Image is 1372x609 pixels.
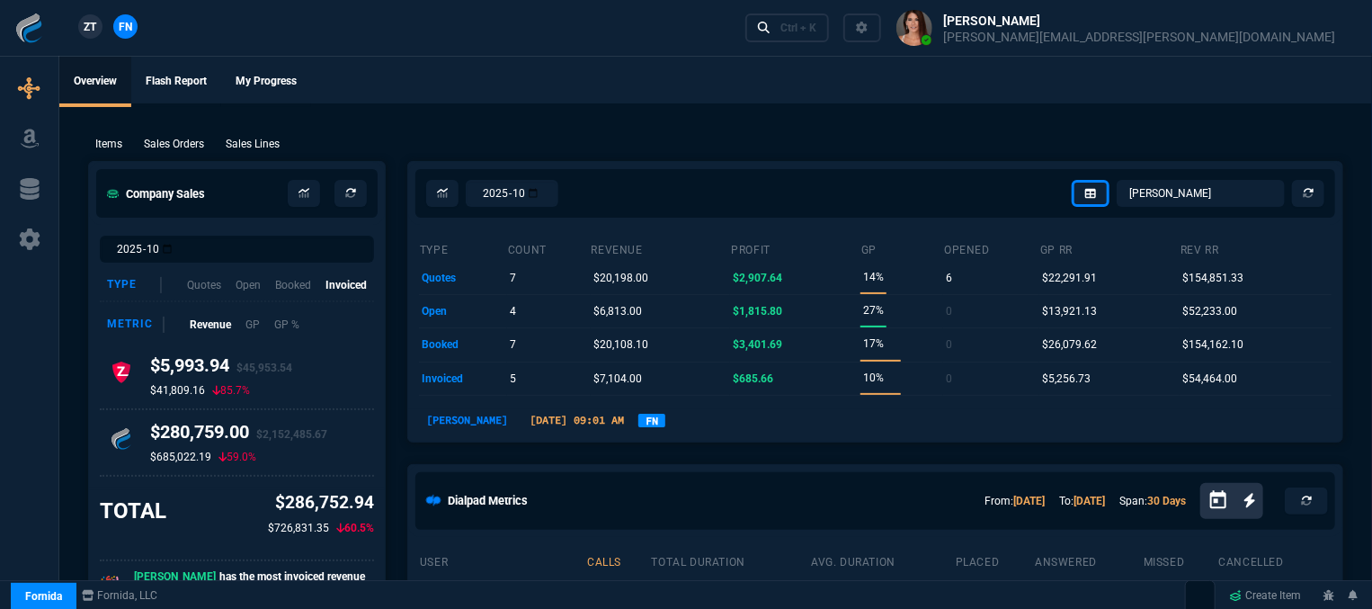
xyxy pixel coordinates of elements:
[946,265,952,291] p: 6
[734,299,783,324] p: $1,815.80
[510,265,516,291] p: 7
[593,332,648,357] p: $20,108.10
[1042,299,1097,324] p: $13,921.13
[510,366,516,391] p: 5
[651,548,811,573] th: total duration
[100,572,120,597] p: 🎉
[448,492,528,509] h5: Dialpad Metrics
[589,576,647,601] p: 272
[1147,495,1186,507] a: 30 Days
[419,261,507,294] td: quotes
[593,366,642,391] p: $7,104.00
[1042,366,1091,391] p: $5,256.73
[1182,265,1243,291] p: $154,851.33
[150,354,292,383] h4: $5,993.94
[946,332,952,357] p: 0
[268,520,329,536] p: $726,831.35
[730,236,860,261] th: Profit
[1182,366,1237,391] p: $54,464.00
[946,299,952,324] p: 0
[958,576,1031,601] p: 197
[1034,548,1143,573] th: answered
[510,299,516,324] p: 4
[226,136,280,152] p: Sales Lines
[221,57,311,107] a: My Progress
[218,450,256,464] p: 59.0%
[654,576,807,601] p: 2h 15m
[955,548,1034,573] th: placed
[1182,332,1243,357] p: $154,162.10
[734,332,783,357] p: $3,401.69
[863,331,884,356] p: 17%
[1180,236,1332,261] th: Rev RR
[131,57,221,107] a: Flash Report
[1042,265,1097,291] p: $22,291.91
[1039,236,1180,261] th: GP RR
[586,548,650,573] th: calls
[1119,493,1186,509] p: Span:
[150,383,205,398] p: $41,809.16
[419,362,507,395] td: invoiced
[419,328,507,362] td: booked
[510,332,516,357] p: 7
[984,493,1045,509] p: From:
[144,136,204,152] p: Sales Orders
[593,265,648,291] p: $20,198.00
[245,317,260,333] p: GP
[1042,332,1097,357] p: $26,079.62
[419,294,507,327] td: open
[1074,495,1105,507] a: [DATE]
[134,569,374,601] p: has the most invoiced revenue this month.
[1207,488,1243,514] button: Open calendar
[336,520,374,536] p: 60.5%
[59,57,131,107] a: Overview
[419,236,507,261] th: type
[422,576,584,601] p: [PERSON_NAME]
[150,450,211,464] p: $685,022.19
[1059,493,1105,509] p: To:
[107,317,165,333] div: Metric
[734,366,774,391] p: $685.66
[236,277,261,293] p: Open
[100,497,166,524] h3: TOTAL
[419,412,515,428] p: [PERSON_NAME]
[274,317,299,333] p: GP %
[212,383,250,398] p: 85.7%
[190,317,231,333] p: Revenue
[107,277,162,293] div: Type
[863,365,884,390] p: 10%
[1223,582,1309,609] a: Create Item
[85,19,97,35] span: ZT
[187,277,221,293] p: Quotes
[734,265,783,291] p: $2,907.64
[591,236,731,261] th: revenue
[1037,576,1139,601] p: 1
[946,366,952,391] p: 0
[95,136,122,152] p: Items
[275,277,311,293] p: Booked
[1218,548,1332,573] th: cancelled
[268,490,374,516] p: $286,752.94
[813,576,951,601] p: 41s
[1182,299,1237,324] p: $52,233.00
[256,428,327,441] span: $2,152,485.67
[134,570,216,585] span: [PERSON_NAME]
[150,421,327,450] h4: $280,759.00
[107,185,205,202] h5: Company Sales
[236,362,292,374] span: $45,953.54
[863,298,884,323] p: 27%
[780,21,816,35] div: Ctrl + K
[419,548,586,573] th: user
[325,277,367,293] p: Invoiced
[943,236,1039,261] th: opened
[860,236,943,261] th: GP
[1013,495,1045,507] a: [DATE]
[638,414,665,427] a: FN
[810,548,955,573] th: avg. duration
[76,587,164,604] a: msbcCompanyName
[522,412,631,428] p: [DATE] 09:01 AM
[1221,576,1329,601] p: 72
[1143,548,1218,573] th: missed
[119,19,132,35] span: FN
[1145,576,1215,601] p: 1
